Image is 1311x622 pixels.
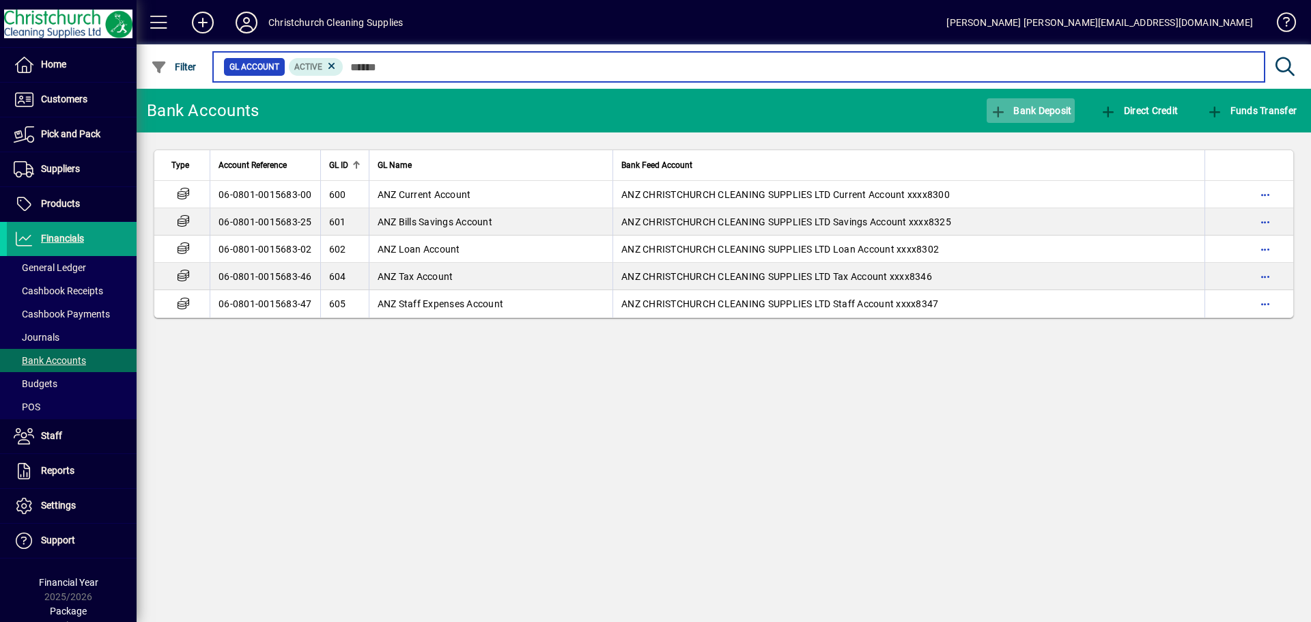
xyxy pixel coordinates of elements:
a: Journals [7,326,137,349]
span: Bank Deposit [990,105,1072,116]
span: Suppliers [41,163,80,174]
div: GL ID [329,158,361,173]
span: Settings [41,500,76,511]
button: Direct Credit [1097,98,1181,123]
button: Funds Transfer [1203,98,1300,123]
a: Reports [7,454,137,488]
a: Cashbook Payments [7,302,137,326]
button: More options [1254,211,1276,233]
button: More options [1254,238,1276,260]
span: Cashbook Receipts [14,285,103,296]
td: 06-0801-0015683-46 [210,263,320,290]
button: Bank Deposit [987,98,1075,123]
span: Cashbook Payments [14,309,110,320]
span: POS [14,401,40,412]
div: Bank Feed Account [621,158,1196,173]
span: Budgets [14,378,57,389]
div: Bank Accounts [147,100,259,122]
span: Journals [14,332,59,343]
a: Knowledge Base [1267,3,1294,47]
span: Financials [41,233,84,244]
span: ANZ Loan Account [378,244,460,255]
span: ANZ Current Account [378,189,471,200]
span: 605 [329,298,346,309]
span: ANZ CHRISTCHURCH CLEANING SUPPLIES LTD Tax Account xxxx8346 [621,271,932,282]
span: Bank Feed Account [621,158,692,173]
a: Home [7,48,137,82]
div: Christchurch Cleaning Supplies [268,12,403,33]
span: Financial Year [39,577,98,588]
span: ANZ Bills Savings Account [378,216,492,227]
span: Funds Transfer [1207,105,1297,116]
button: Filter [147,55,200,79]
a: Suppliers [7,152,137,186]
span: Package [50,606,87,617]
span: ANZ CHRISTCHURCH CLEANING SUPPLIES LTD Staff Account xxxx8347 [621,298,938,309]
mat-chip: Activation Status: Active [289,58,343,76]
td: 06-0801-0015683-00 [210,181,320,208]
a: Budgets [7,372,137,395]
button: Profile [225,10,268,35]
td: 06-0801-0015683-25 [210,208,320,236]
span: GL ID [329,158,348,173]
span: Type [171,158,189,173]
span: ANZ CHRISTCHURCH CLEANING SUPPLIES LTD Loan Account xxxx8302 [621,244,939,255]
span: Direct Credit [1100,105,1178,116]
span: General Ledger [14,262,86,273]
span: Staff [41,430,62,441]
div: Type [171,158,201,173]
span: GL Account [229,60,279,74]
a: Customers [7,83,137,117]
a: POS [7,395,137,419]
span: ANZ Tax Account [378,271,453,282]
div: [PERSON_NAME] [PERSON_NAME][EMAIL_ADDRESS][DOMAIN_NAME] [946,12,1253,33]
span: 600 [329,189,346,200]
button: More options [1254,184,1276,206]
button: More options [1254,293,1276,315]
span: 604 [329,271,346,282]
span: Account Reference [218,158,287,173]
a: General Ledger [7,256,137,279]
a: Support [7,524,137,558]
a: Cashbook Receipts [7,279,137,302]
a: Pick and Pack [7,117,137,152]
span: Products [41,198,80,209]
span: Home [41,59,66,70]
span: Active [294,62,322,72]
span: ANZ CHRISTCHURCH CLEANING SUPPLIES LTD Current Account xxxx8300 [621,189,950,200]
a: Products [7,187,137,221]
td: 06-0801-0015683-02 [210,236,320,263]
a: Settings [7,489,137,523]
span: ANZ Staff Expenses Account [378,298,504,309]
span: GL Name [378,158,412,173]
span: Pick and Pack [41,128,100,139]
span: Filter [151,61,197,72]
span: 602 [329,244,346,255]
a: Bank Accounts [7,349,137,372]
span: Support [41,535,75,546]
a: Staff [7,419,137,453]
span: 601 [329,216,346,227]
td: 06-0801-0015683-47 [210,290,320,317]
span: Bank Accounts [14,355,86,366]
div: GL Name [378,158,605,173]
span: ANZ CHRISTCHURCH CLEANING SUPPLIES LTD Savings Account xxxx8325 [621,216,951,227]
button: Add [181,10,225,35]
span: Reports [41,465,74,476]
button: More options [1254,266,1276,287]
span: Customers [41,94,87,104]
